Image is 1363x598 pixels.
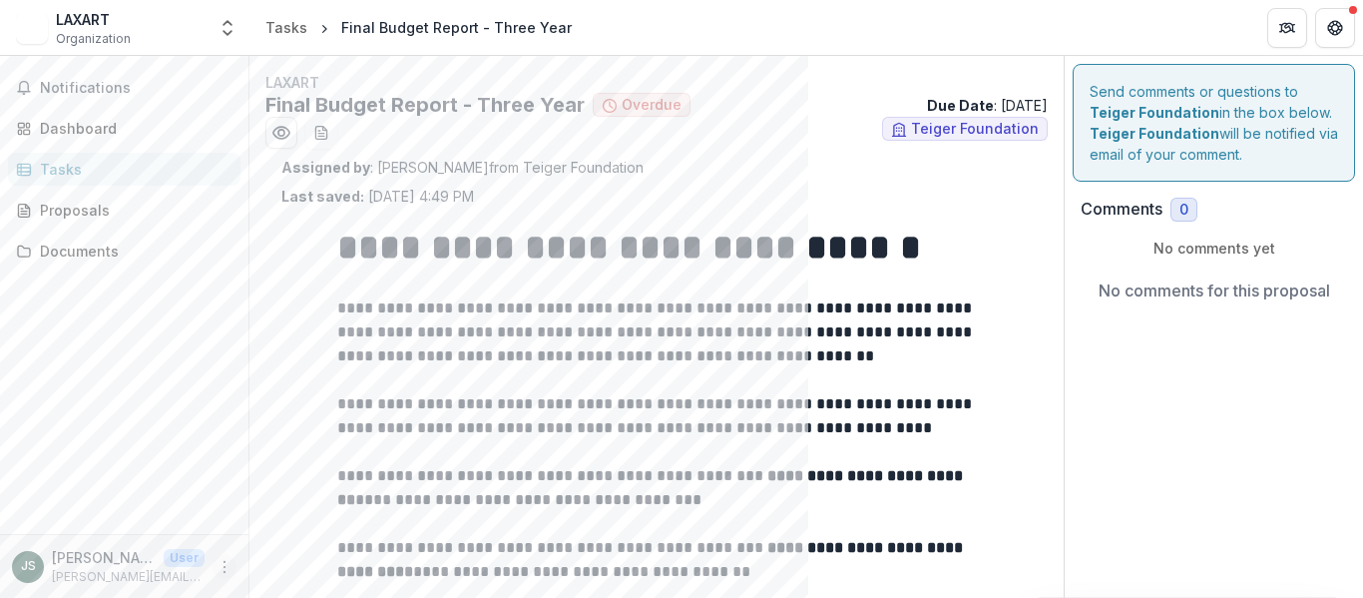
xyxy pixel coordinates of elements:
[1099,279,1330,302] p: No comments for this proposal
[214,8,241,48] button: Open entity switcher
[21,560,36,573] div: Jeremy Steinke
[8,112,240,145] a: Dashboard
[1090,125,1219,142] strong: Teiger Foundation
[1315,8,1355,48] button: Get Help
[40,118,225,139] div: Dashboard
[40,159,225,180] div: Tasks
[8,235,240,268] a: Documents
[56,9,131,30] div: LAXART
[1081,200,1162,219] h2: Comments
[281,159,370,176] strong: Assigned by
[257,13,315,42] a: Tasks
[213,555,236,579] button: More
[52,547,156,568] p: [PERSON_NAME]
[622,97,681,114] span: Overdue
[281,188,364,205] strong: Last saved:
[40,80,232,97] span: Notifications
[1090,104,1219,121] strong: Teiger Foundation
[1073,64,1355,182] div: Send comments or questions to in the box below. will be notified via email of your comment.
[927,95,1048,116] p: : [DATE]
[265,72,1048,93] p: LAXART
[40,241,225,262] div: Documents
[281,157,1032,178] p: : [PERSON_NAME] from Teiger Foundation
[16,12,48,44] img: LAXART
[8,72,240,104] button: Notifications
[341,17,572,38] div: Final Budget Report - Three Year
[265,93,585,117] h2: Final Budget Report - Three Year
[911,121,1039,138] span: Teiger Foundation
[281,186,474,207] p: [DATE] 4:49 PM
[1267,8,1307,48] button: Partners
[1081,238,1347,259] p: No comments yet
[164,549,205,567] p: User
[927,97,994,114] strong: Due Date
[257,13,580,42] nav: breadcrumb
[1179,202,1188,219] span: 0
[265,117,297,149] button: Preview 9af149d9-f799-49a1-b630-60c07283724d.pdf
[52,568,205,586] p: [PERSON_NAME][EMAIL_ADDRESS][DOMAIN_NAME]
[56,30,131,48] span: Organization
[8,153,240,186] a: Tasks
[265,17,307,38] div: Tasks
[8,194,240,227] a: Proposals
[40,200,225,221] div: Proposals
[305,117,337,149] button: download-word-button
